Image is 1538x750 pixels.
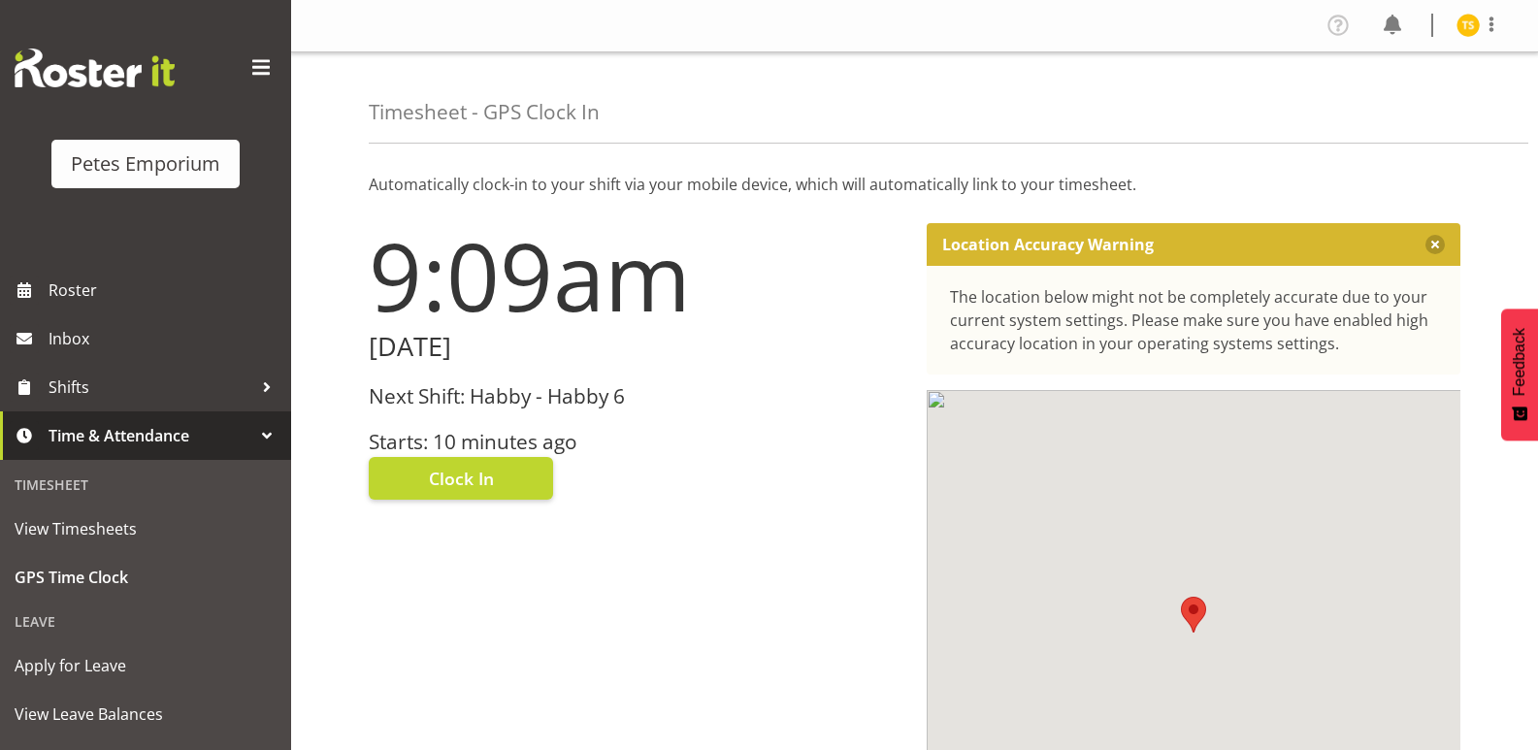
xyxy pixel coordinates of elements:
span: Clock In [429,466,494,491]
a: Apply for Leave [5,641,286,690]
h3: Next Shift: Habby - Habby 6 [369,385,903,408]
img: Rosterit website logo [15,49,175,87]
h2: [DATE] [369,332,903,362]
span: Inbox [49,324,281,353]
h4: Timesheet - GPS Clock In [369,101,600,123]
img: tamara-straker11292.jpg [1456,14,1480,37]
a: GPS Time Clock [5,553,286,602]
span: Time & Attendance [49,421,252,450]
button: Close message [1425,235,1445,254]
h3: Starts: 10 minutes ago [369,431,903,453]
button: Clock In [369,457,553,500]
span: View Leave Balances [15,700,277,729]
p: Location Accuracy Warning [942,235,1154,254]
div: Timesheet [5,465,286,505]
a: View Leave Balances [5,690,286,738]
div: The location below might not be completely accurate due to your current system settings. Please m... [950,285,1438,355]
button: Feedback - Show survey [1501,309,1538,440]
span: GPS Time Clock [15,563,277,592]
p: Automatically clock-in to your shift via your mobile device, which will automatically link to you... [369,173,1460,196]
span: Shifts [49,373,252,402]
div: Leave [5,602,286,641]
div: Petes Emporium [71,149,220,179]
a: View Timesheets [5,505,286,553]
span: Roster [49,276,281,305]
span: Apply for Leave [15,651,277,680]
span: Feedback [1511,328,1528,396]
h1: 9:09am [369,223,903,328]
span: View Timesheets [15,514,277,543]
